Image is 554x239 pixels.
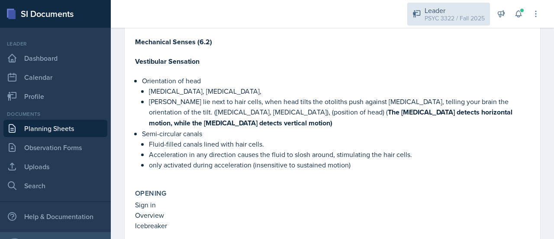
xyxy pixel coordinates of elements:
div: Leader [425,5,485,16]
p: Sign in [135,200,530,210]
p: only activated during acceleration (insensitive to sustained motion) [149,160,530,170]
a: Calendar [3,69,107,86]
div: Leader [3,40,107,48]
label: Opening [135,189,167,198]
a: Profile [3,88,107,105]
div: PSYC 3322 / Fall 2025 [425,14,485,23]
div: Help & Documentation [3,208,107,225]
strong: Vestibular Sensation [135,56,200,66]
p: Fluid-filled canals lined with hair cells. [149,139,530,149]
a: Planning Sheets [3,120,107,137]
p: Orientation of head [142,75,530,86]
p: Semi-circular canals [142,128,530,139]
a: Search [3,177,107,194]
p: Icebreaker [135,220,530,231]
p: Overview [135,210,530,220]
p: [MEDICAL_DATA], [MEDICAL_DATA], [149,86,530,96]
p: Acceleration in any direction causes the fluid to slosh around, stimulating the hair cells. [149,149,530,160]
a: Dashboard [3,49,107,67]
a: Uploads [3,158,107,175]
a: Observation Forms [3,139,107,156]
div: Documents [3,110,107,118]
p: [PERSON_NAME] lie next to hair cells, when head tilts the otoliths push against [MEDICAL_DATA], t... [149,96,530,128]
strong: Mechanical Senses (6.2) [135,37,212,47]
